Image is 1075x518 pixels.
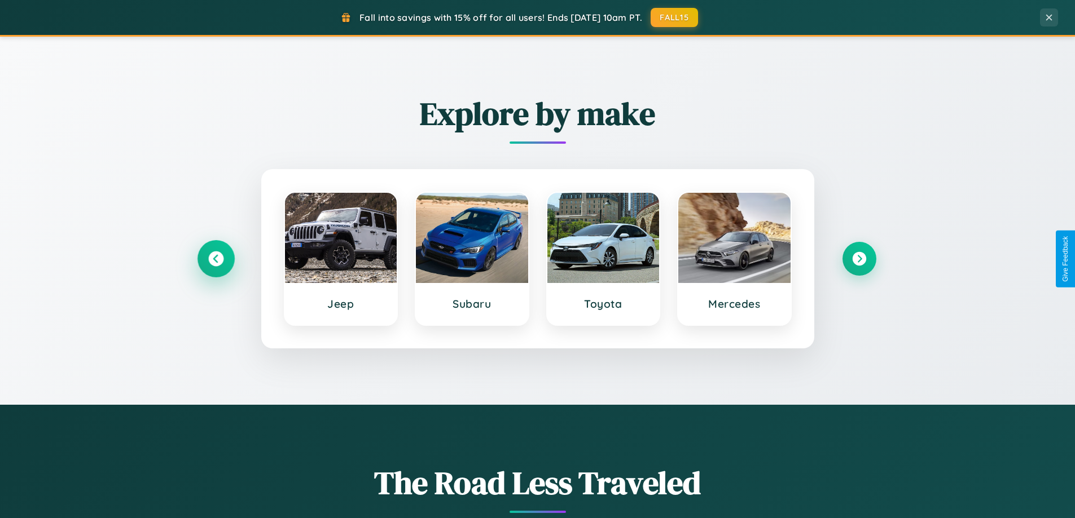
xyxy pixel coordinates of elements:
h3: Subaru [427,297,517,311]
h3: Toyota [559,297,648,311]
h3: Mercedes [690,297,779,311]
h2: Explore by make [199,92,876,135]
div: Give Feedback [1061,236,1069,282]
span: Fall into savings with 15% off for all users! Ends [DATE] 10am PT. [359,12,642,23]
button: FALL15 [651,8,698,27]
h1: The Road Less Traveled [199,461,876,504]
h3: Jeep [296,297,386,311]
